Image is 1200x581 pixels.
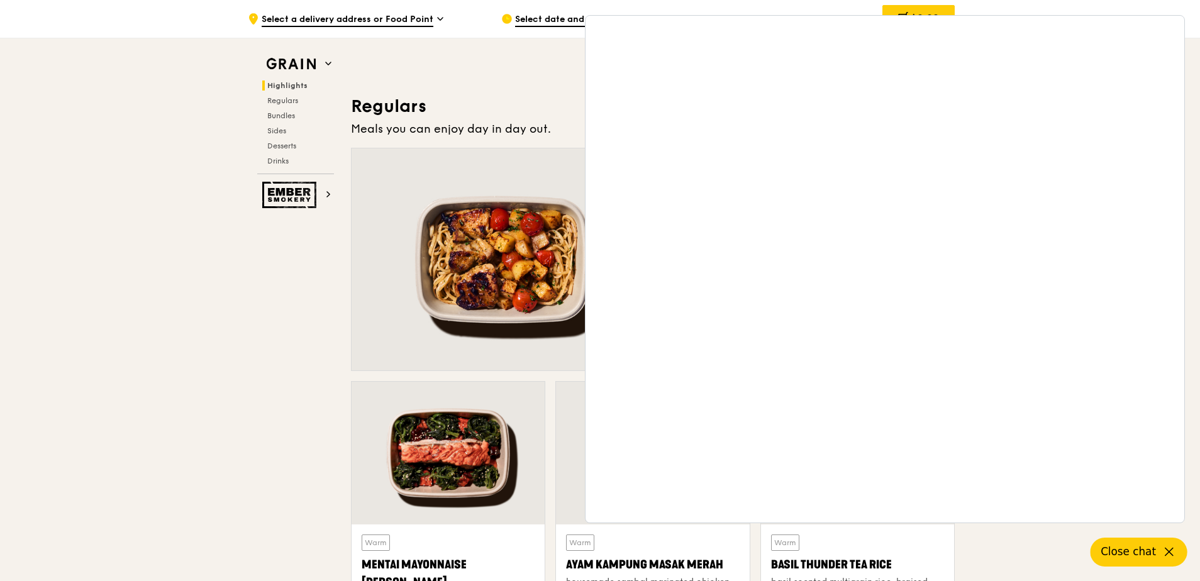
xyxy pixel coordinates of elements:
[1101,544,1156,560] span: Close chat
[771,534,799,551] div: Warm
[515,13,625,27] span: Select date and time slot
[351,120,955,138] div: Meals you can enjoy day in day out.
[267,126,286,135] span: Sides
[262,13,433,27] span: Select a delivery address or Food Point
[262,182,320,208] img: Ember Smokery web logo
[911,12,939,24] span: $0.00
[262,53,320,75] img: Grain web logo
[267,157,289,165] span: Drinks
[1091,538,1187,567] button: Close chat
[267,141,296,150] span: Desserts
[362,534,390,551] div: Warm
[566,556,739,573] div: Ayam Kampung Masak Merah
[267,81,308,90] span: Highlights
[771,556,944,573] div: Basil Thunder Tea Rice
[267,96,298,105] span: Regulars
[267,111,295,120] span: Bundles
[351,95,955,118] h3: Regulars
[566,534,594,551] div: Warm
